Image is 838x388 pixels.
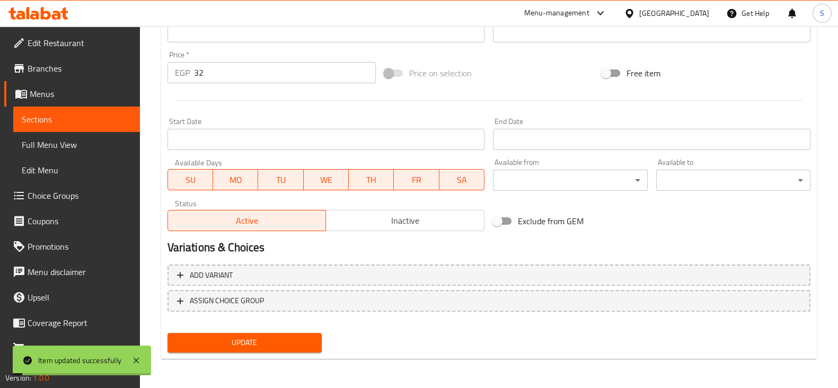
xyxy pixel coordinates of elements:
[213,169,258,190] button: MO
[167,240,810,255] h2: Variations & Choices
[304,169,349,190] button: WE
[639,7,709,19] div: [GEOGRAPHIC_DATA]
[28,266,131,278] span: Menu disclaimer
[167,169,213,190] button: SU
[308,172,345,188] span: WE
[4,183,140,208] a: Choice Groups
[28,62,131,75] span: Branches
[167,210,327,231] button: Active
[258,169,303,190] button: TU
[349,169,394,190] button: TH
[493,21,810,42] input: Please enter product sku
[13,107,140,132] a: Sections
[28,215,131,227] span: Coupons
[167,290,810,312] button: ASSIGN CHOICE GROUP
[22,138,131,151] span: Full Menu View
[190,294,264,307] span: ASSIGN CHOICE GROUP
[194,62,376,83] input: Please enter price
[4,336,140,361] a: Grocery Checklist
[28,342,131,355] span: Grocery Checklist
[353,172,390,188] span: TH
[28,37,131,49] span: Edit Restaurant
[167,21,485,42] input: Please enter product barcode
[217,172,254,188] span: MO
[28,316,131,329] span: Coverage Report
[409,67,472,80] span: Price on selection
[22,164,131,177] span: Edit Menu
[176,336,313,349] span: Update
[398,172,435,188] span: FR
[33,371,49,385] span: 1.0.0
[325,210,484,231] button: Inactive
[30,87,131,100] span: Menus
[175,66,190,79] p: EGP
[820,7,824,19] span: S
[524,7,589,20] div: Menu-management
[167,264,810,286] button: Add variant
[330,213,480,228] span: Inactive
[4,310,140,336] a: Coverage Report
[444,172,480,188] span: SA
[518,215,584,227] span: Exclude from GEM
[5,371,31,385] span: Version:
[4,208,140,234] a: Coupons
[38,355,121,366] div: Item updated successfully
[4,56,140,81] a: Branches
[22,113,131,126] span: Sections
[28,189,131,202] span: Choice Groups
[394,169,439,190] button: FR
[4,234,140,259] a: Promotions
[262,172,299,188] span: TU
[4,285,140,310] a: Upsell
[493,170,647,191] div: ​
[190,269,233,282] span: Add variant
[172,172,209,188] span: SU
[656,170,810,191] div: ​
[28,240,131,253] span: Promotions
[13,132,140,157] a: Full Menu View
[167,333,322,352] button: Update
[4,30,140,56] a: Edit Restaurant
[627,67,660,80] span: Free item
[439,169,484,190] button: SA
[172,213,322,228] span: Active
[13,157,140,183] a: Edit Menu
[28,291,131,304] span: Upsell
[4,259,140,285] a: Menu disclaimer
[4,81,140,107] a: Menus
